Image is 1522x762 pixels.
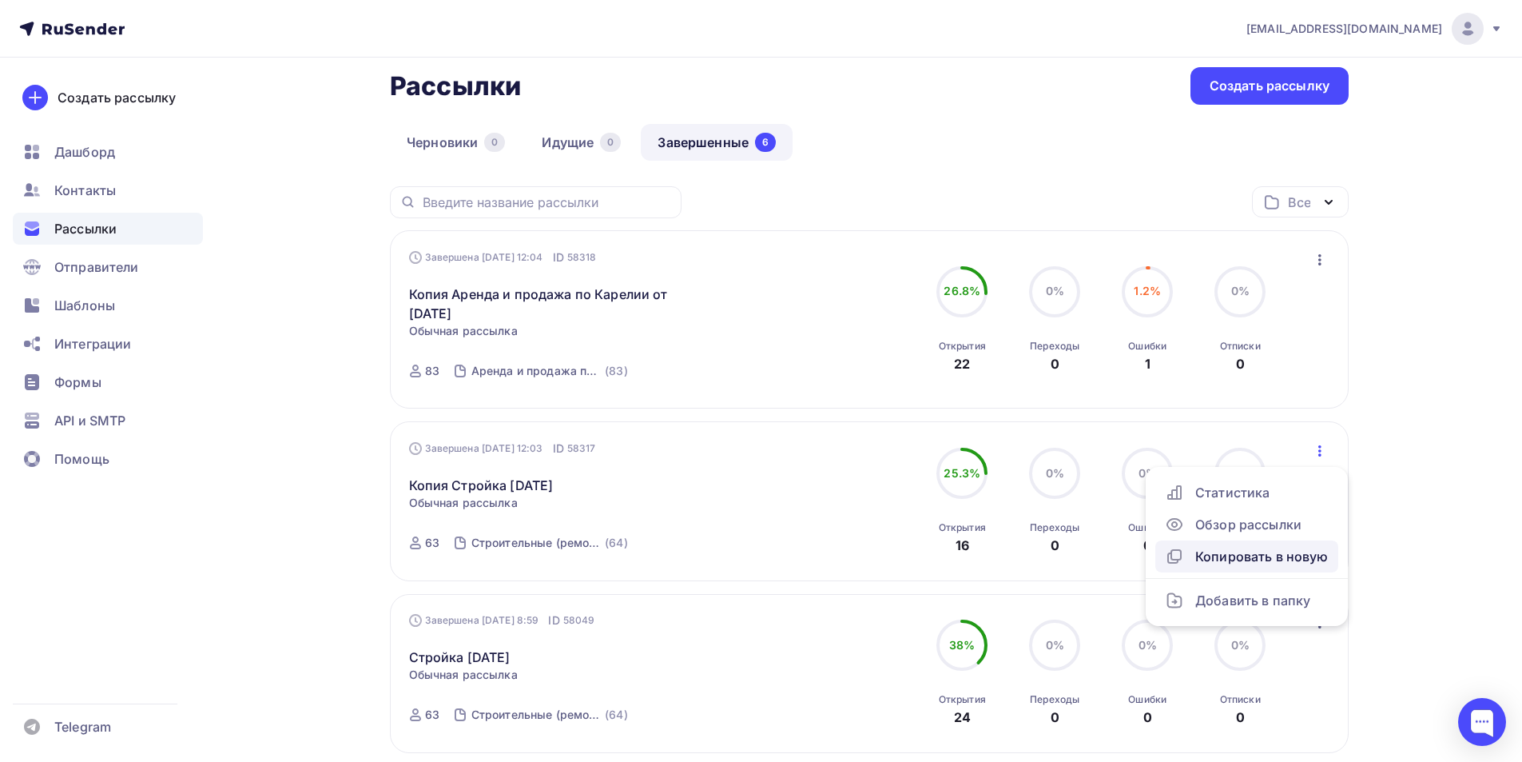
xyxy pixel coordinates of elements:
[425,363,439,379] div: 83
[13,213,203,245] a: Рассылки
[1220,340,1261,353] div: Отписки
[1246,13,1503,45] a: [EMAIL_ADDRESS][DOMAIN_NAME]
[470,702,630,728] a: Строительные (ремонтные) работы по [GEOGRAPHIC_DATA] (64)
[13,251,203,283] a: Отправители
[567,249,597,265] span: 58318
[1165,547,1329,566] div: Копировать в новую
[567,441,596,457] span: 58317
[471,707,602,723] div: Строительные (ремонтные) работы по [GEOGRAPHIC_DATA]
[390,124,522,161] a: Черновики0
[484,133,505,152] div: 0
[1143,708,1152,727] div: 0
[1046,284,1064,297] span: 0%
[1051,708,1059,727] div: 0
[605,707,628,723] div: (64)
[409,667,518,683] span: Обычная рассылка
[54,296,115,315] span: Шаблоны
[1165,483,1329,502] div: Статистика
[423,193,672,211] input: Введите название рассылки
[471,535,602,551] div: Строительные (ремонтные) работы по [GEOGRAPHIC_DATA]
[54,373,101,392] span: Формы
[13,136,203,168] a: Дашборд
[1231,284,1250,297] span: 0%
[390,70,521,102] h2: Рассылки
[54,411,125,430] span: API и SMTP
[54,449,109,469] span: Помощь
[1145,354,1150,373] div: 1
[409,612,595,628] div: Завершена [DATE] 8:59
[939,521,986,534] div: Открытия
[425,707,439,723] div: 63
[409,323,518,339] span: Обычная рассылка
[525,124,638,161] a: Идущие0
[1210,77,1329,95] div: Создать рассылку
[54,181,116,200] span: Контакты
[1051,354,1059,373] div: 0
[470,358,630,384] a: Аренда и продажа по Карелии (83)
[1231,466,1250,480] span: 0%
[1143,536,1152,555] div: 0
[13,174,203,206] a: Контакты
[1139,638,1157,652] span: 0%
[409,648,511,667] a: Стройка [DATE]
[1046,638,1064,652] span: 0%
[641,124,793,161] a: Завершенные6
[944,284,980,297] span: 26.8%
[956,536,969,555] div: 16
[54,717,111,736] span: Telegram
[54,142,115,162] span: Дашборд
[409,441,596,457] div: Завершена [DATE] 12:03
[553,441,564,457] span: ID
[553,249,564,265] span: ID
[13,366,203,398] a: Формы
[1288,193,1310,212] div: Все
[409,285,683,323] a: Копия Аренда и продажа по Карелии от [DATE]
[58,88,176,107] div: Создать рассылку
[13,289,203,321] a: Шаблоны
[1128,521,1166,534] div: Ошибки
[1165,591,1329,610] div: Добавить в папку
[1128,340,1166,353] div: Ошибки
[1030,340,1079,353] div: Переходы
[1165,515,1329,534] div: Обзор рассылки
[1236,708,1245,727] div: 0
[1236,354,1245,373] div: 0
[1231,638,1250,652] span: 0%
[605,535,628,551] div: (64)
[471,363,602,379] div: Аренда и продажа по Карелии
[470,530,630,556] a: Строительные (ремонтные) работы по [GEOGRAPHIC_DATA] (64)
[563,612,595,628] span: 58049
[1139,466,1157,480] span: 0%
[1051,536,1059,555] div: 0
[954,354,970,373] div: 22
[605,363,628,379] div: (83)
[409,495,518,511] span: Обычная рассылка
[1134,284,1161,297] span: 1.2%
[949,638,975,652] span: 38%
[1246,21,1442,37] span: [EMAIL_ADDRESS][DOMAIN_NAME]
[1030,521,1079,534] div: Переходы
[1252,186,1349,217] button: Все
[1220,693,1261,706] div: Отписки
[1128,693,1166,706] div: Ошибки
[939,340,986,353] div: Открытия
[600,133,621,152] div: 0
[954,708,971,727] div: 24
[54,219,117,238] span: Рассылки
[755,133,776,152] div: 6
[939,693,986,706] div: Открытия
[409,249,597,265] div: Завершена [DATE] 12:04
[425,535,439,551] div: 63
[548,612,559,628] span: ID
[1030,693,1079,706] div: Переходы
[54,257,139,277] span: Отправители
[1046,466,1064,480] span: 0%
[54,334,131,353] span: Интеграции
[944,466,980,480] span: 25.3%
[409,476,554,495] a: Копия Стройка [DATE]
